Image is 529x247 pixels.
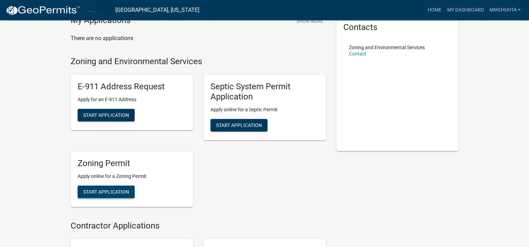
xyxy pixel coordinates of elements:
[78,96,186,103] p: Apply for an E-911 Address
[349,45,425,50] p: Zoning and Environmental Services
[78,186,135,198] button: Start Application
[115,4,199,16] a: [GEOGRAPHIC_DATA], [US_STATE]
[83,112,129,118] span: Start Application
[294,15,326,27] button: Show More
[78,109,135,121] button: Start Application
[444,3,486,17] a: My Dashboard
[210,119,267,132] button: Start Application
[210,106,319,113] p: Apply online for a Septic Permit
[78,82,186,92] h5: E-911 Address Request
[216,122,262,128] span: Start Application
[71,34,326,43] p: There are no applications
[86,5,110,15] img: Carlton County, Minnesota
[71,221,326,231] h4: Contractor Applications
[349,51,366,57] a: Contact
[71,57,326,67] h4: Zoning and Environmental Services
[71,15,130,26] h4: My Applications
[78,158,186,169] h5: Zoning Permit
[424,3,444,17] a: Home
[78,173,186,180] p: Apply online for a Zoning Permit
[83,189,129,194] span: Start Application
[210,82,319,102] h5: Septic System Permit Application
[343,22,452,32] h5: Contacts
[486,3,523,17] a: mikehuhta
